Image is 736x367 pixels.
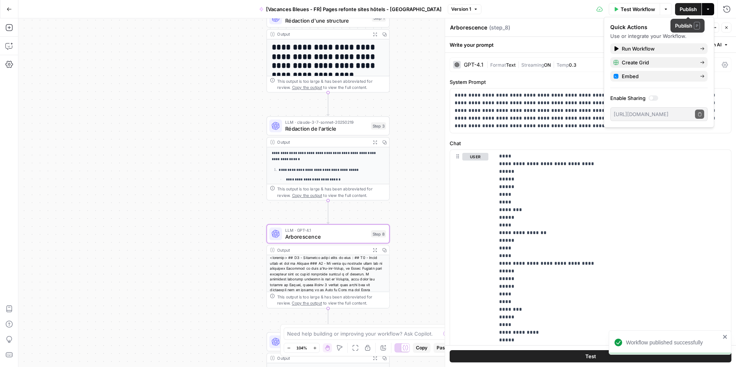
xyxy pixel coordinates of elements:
[622,72,694,80] span: Embed
[585,352,596,360] span: Test
[506,62,516,68] span: Text
[266,5,442,13] span: [Vacances Bleues - FR] Pages refonte sites hôtels - [GEOGRAPHIC_DATA]
[255,3,446,15] button: [Vacances Bleues - FR] Pages refonte sites hôtels - [GEOGRAPHIC_DATA]
[277,139,368,146] div: Output
[277,355,368,361] div: Output
[445,37,736,52] div: Write your prompt
[450,139,731,147] label: Chat
[675,3,701,15] button: Publish
[609,3,660,15] button: Test Workflow
[622,45,694,52] span: Run Workflow
[462,153,488,161] button: user
[371,122,386,129] div: Step 3
[544,62,551,68] span: ON
[486,61,490,68] span: |
[569,62,577,68] span: 0.3
[416,344,427,351] span: Copy
[266,224,389,309] div: LLM · GPT-4.1ArborescenceStep 8Output<loremip> ## D3 - Sitametco adipi elits do eius : ## T0 - In...
[327,308,329,331] g: Edge from step_8 to step_4
[277,294,386,306] div: This output is too large & has been abbreviated for review. to view the full content.
[464,62,483,67] div: GPT-4.1
[680,5,697,13] span: Publish
[292,301,322,305] span: Copy the output
[327,93,329,116] g: Edge from step_1 to step_3
[296,345,307,351] span: 104%
[551,61,557,68] span: |
[277,247,368,254] div: Output
[437,344,449,351] span: Paste
[610,94,708,102] label: Enable Sharing
[557,62,569,68] span: Temp
[490,62,506,68] span: Format
[521,62,544,68] span: Streaming
[292,85,322,90] span: Copy the output
[723,334,728,340] button: close
[451,6,471,13] span: Version 1
[450,350,731,362] button: Test
[489,24,510,31] span: ( step_8 )
[610,33,687,39] span: Use or integrate your Workflow.
[448,4,481,14] button: Version 1
[413,343,430,353] button: Copy
[372,15,386,22] div: Step 1
[434,343,452,353] button: Paste
[292,193,322,198] span: Copy the output
[285,119,368,126] span: LLM · claude-3-7-sonnet-20250219
[622,59,694,66] span: Create Grid
[285,17,369,25] span: Rédaction d'une structure
[277,186,386,198] div: This output is too large & has been abbreviated for review. to view the full content.
[327,200,329,223] g: Edge from step_3 to step_8
[277,78,386,90] div: This output is too large & has been abbreviated for review. to view the full content.
[277,31,368,38] div: Output
[285,125,368,133] span: Rédaction de l'article
[626,339,720,346] div: Workflow published successfully
[371,230,386,238] div: Step 8
[450,78,731,86] label: System Prompt
[621,5,655,13] span: Test Workflow
[516,61,521,68] span: |
[285,227,368,234] span: LLM · GPT-4.1
[285,233,368,241] span: Arborescence
[450,24,487,31] textarea: Arborescence
[610,23,708,31] div: Quick Actions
